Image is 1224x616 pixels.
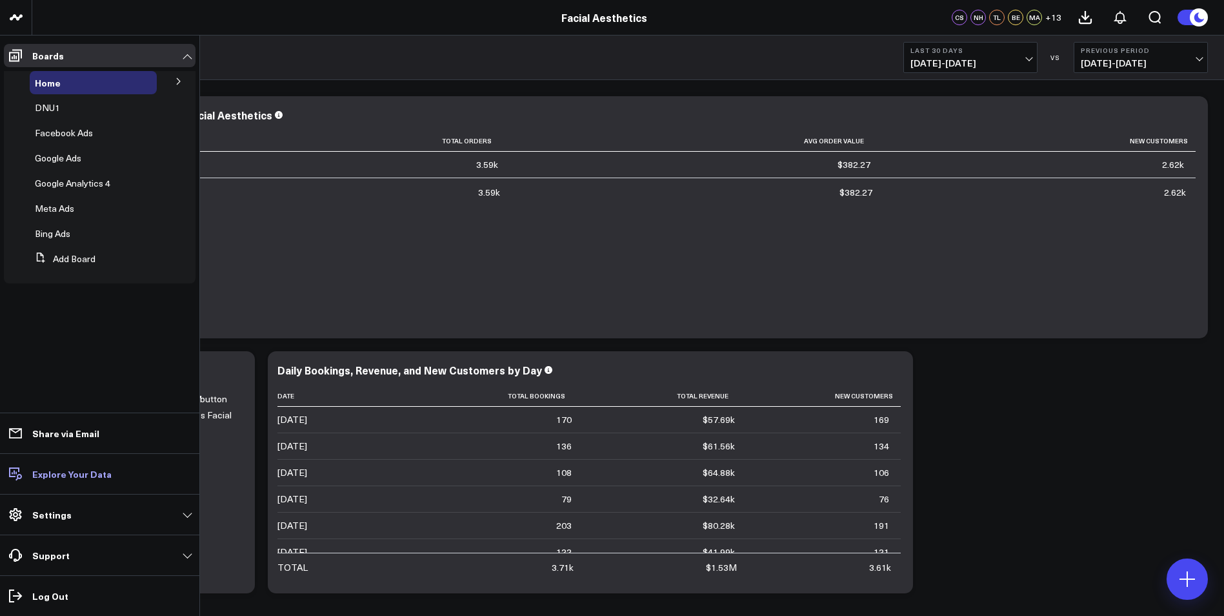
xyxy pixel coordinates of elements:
[476,158,498,171] div: 3.59k
[187,130,510,152] th: Total Orders
[32,50,64,61] p: Boards
[561,493,572,506] div: 79
[874,519,889,532] div: 191
[4,584,196,608] a: Log Out
[30,247,95,271] button: Add Board
[32,428,99,438] p: Share via Email
[1162,158,1184,171] div: 2.62k
[838,158,870,171] div: $382.27
[970,10,986,25] div: NH
[277,546,307,559] div: [DATE]
[277,561,308,574] div: TOTAL
[1008,10,1023,25] div: BE
[874,546,889,559] div: 121
[35,77,61,88] a: Home
[35,203,74,214] a: Meta Ads
[35,152,81,164] span: Google Ads
[1045,10,1061,25] button: +13
[747,385,901,407] th: New Customers
[35,127,93,139] span: Facebook Ads
[703,493,735,506] div: $32.64k
[35,229,70,239] a: Bing Ads
[703,546,735,559] div: $41.99k
[869,561,891,574] div: 3.61k
[1164,186,1186,199] div: 2.62k
[903,42,1038,73] button: Last 30 Days[DATE]-[DATE]
[1081,46,1201,54] b: Previous Period
[910,46,1030,54] b: Last 30 Days
[35,177,110,189] span: Google Analytics 4
[35,227,70,240] span: Bing Ads
[703,466,735,479] div: $64.88k
[1081,58,1201,68] span: [DATE] - [DATE]
[510,130,882,152] th: Avg Order Value
[556,519,572,532] div: 203
[35,76,61,89] span: Home
[952,10,967,25] div: CS
[406,385,583,407] th: Total Bookings
[556,546,572,559] div: 122
[874,413,889,426] div: 169
[1074,42,1208,73] button: Previous Period[DATE]-[DATE]
[277,493,307,506] div: [DATE]
[552,561,574,574] div: 3.71k
[556,413,572,426] div: 170
[35,202,74,214] span: Meta Ads
[874,466,889,479] div: 106
[32,469,112,479] p: Explore Your Data
[703,519,735,532] div: $80.28k
[1045,13,1061,22] span: + 13
[879,493,889,506] div: 76
[703,413,735,426] div: $57.69k
[277,466,307,479] div: [DATE]
[32,509,72,520] p: Settings
[910,58,1030,68] span: [DATE] - [DATE]
[874,440,889,453] div: 134
[839,186,872,199] div: $382.27
[277,363,542,377] div: Daily Bookings, Revenue, and New Customers by Day
[32,550,70,560] p: Support
[277,440,307,453] div: [DATE]
[1027,10,1042,25] div: MA
[277,385,406,407] th: Date
[35,178,110,189] a: Google Analytics 4
[703,440,735,453] div: $61.56k
[35,128,93,138] a: Facebook Ads
[556,466,572,479] div: 108
[478,186,500,199] div: 3.59k
[882,130,1196,152] th: New Customers
[706,561,737,574] div: $1.53M
[989,10,1005,25] div: TL
[556,440,572,453] div: 136
[32,591,68,601] p: Log Out
[277,413,307,426] div: [DATE]
[35,153,81,163] a: Google Ads
[35,103,60,113] a: DNU1
[35,101,60,114] span: DNU1
[561,10,647,25] a: Facial Aesthetics
[583,385,747,407] th: Total Revenue
[277,519,307,532] div: [DATE]
[1044,54,1067,61] div: VS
